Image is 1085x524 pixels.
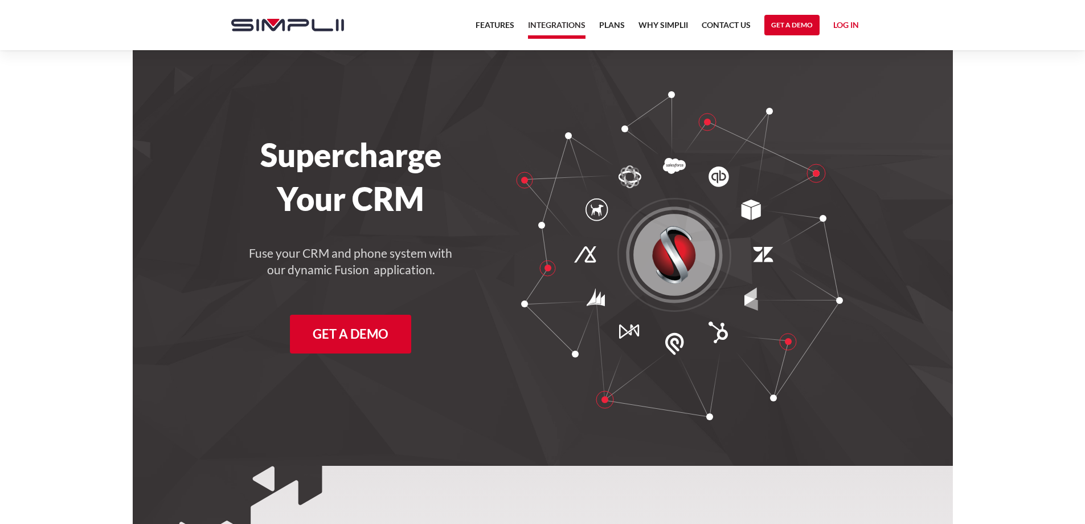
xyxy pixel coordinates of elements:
a: Features [476,18,514,39]
a: Get a Demo [764,15,820,35]
h1: Your CRM [220,180,482,218]
h1: Supercharge [220,136,482,174]
a: Log in [833,18,859,35]
a: Why Simplii [638,18,688,39]
img: Simplii [231,19,344,31]
a: Get a Demo [290,315,411,354]
a: Contact US [702,18,751,39]
a: Plans [599,18,625,39]
a: Integrations [528,18,586,39]
h4: Fuse your CRM and phone system with our dynamic Fusion application. [248,245,453,278]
